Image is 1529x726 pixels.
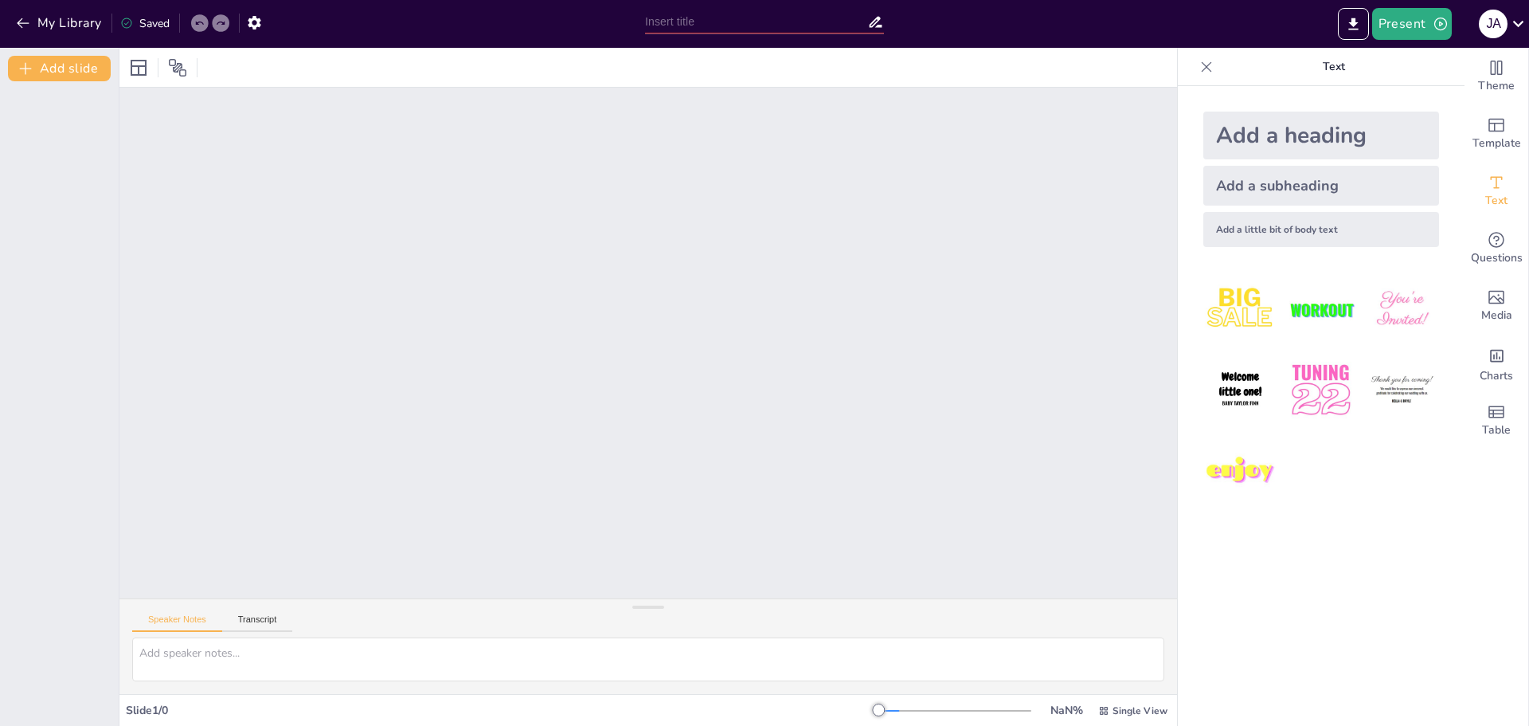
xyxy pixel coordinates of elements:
[1203,166,1439,206] div: Add a subheading
[1203,112,1439,159] div: Add a heading
[8,56,111,81] button: Add slide
[1203,353,1277,427] img: 4.jpeg
[1284,353,1358,427] img: 5.jpeg
[1203,434,1277,508] img: 7.jpeg
[126,55,151,80] div: Layout
[132,614,222,632] button: Speaker Notes
[12,10,108,36] button: My Library
[645,10,867,33] input: Insert title
[1113,704,1167,717] span: Single View
[1338,8,1369,40] button: Export to PowerPoint
[1464,277,1528,335] div: Add images, graphics, shapes or video
[1203,212,1439,247] div: Add a little bit of body text
[1047,703,1085,718] div: NaN %
[1471,249,1523,267] span: Questions
[1464,392,1528,449] div: Add a table
[1203,273,1277,347] img: 1.jpeg
[168,58,187,77] span: Position
[1481,307,1512,324] span: Media
[1482,422,1511,439] span: Table
[1464,48,1528,105] div: Change the overall theme
[1464,163,1528,220] div: Add text boxes
[1464,220,1528,277] div: Get real-time input from your audience
[1479,10,1507,38] div: J A
[1365,273,1439,347] img: 3.jpeg
[1365,353,1439,427] img: 6.jpeg
[126,703,878,718] div: Slide 1 / 0
[1479,8,1507,40] button: J A
[222,614,293,632] button: Transcript
[1219,48,1449,86] p: Text
[1478,77,1515,95] span: Theme
[1464,335,1528,392] div: Add charts and graphs
[1372,8,1452,40] button: Present
[1485,192,1507,210] span: Text
[120,16,170,31] div: Saved
[1284,273,1358,347] img: 2.jpeg
[1480,367,1513,385] span: Charts
[1472,135,1521,152] span: Template
[1464,105,1528,163] div: Add ready made slides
